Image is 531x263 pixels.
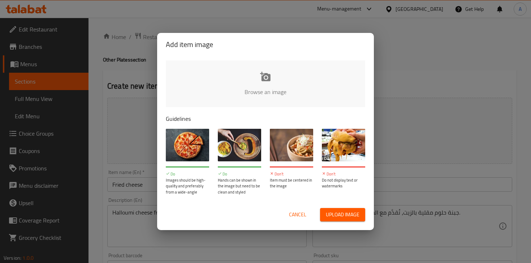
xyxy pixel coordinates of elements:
[166,171,209,177] p: Do
[326,210,359,219] span: Upload image
[218,129,261,161] img: guide-img-2@3x.jpg
[289,210,306,219] span: Cancel
[270,177,313,189] p: Item must be centered in the image
[270,129,313,161] img: guide-img-3@3x.jpg
[320,208,365,221] button: Upload image
[322,171,365,177] p: Don't
[166,129,209,161] img: guide-img-1@3x.jpg
[166,39,365,50] h2: Add item image
[218,177,261,195] p: Hands can be shown in the image but need to be clean and styled
[270,171,313,177] p: Don't
[166,114,365,123] p: Guidelines
[322,177,365,189] p: Do not display text or watermarks
[322,129,365,161] img: guide-img-4@3x.jpg
[286,208,309,221] button: Cancel
[218,171,261,177] p: Do
[166,177,209,195] p: Images should be high-quality and preferably from a wide-angle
